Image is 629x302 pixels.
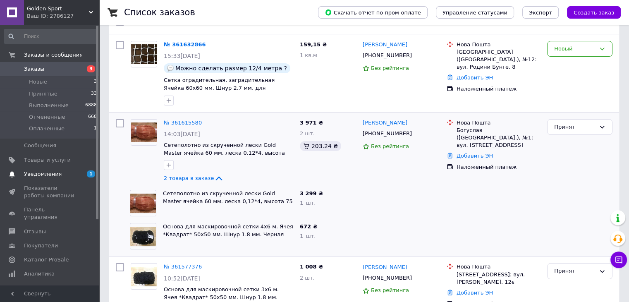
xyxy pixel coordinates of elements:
[567,6,621,19] button: Создать заказ
[300,52,317,58] span: 1 кв.м
[363,41,407,49] a: [PERSON_NAME]
[24,270,55,278] span: Аналитика
[457,290,493,296] a: Добавить ЭН
[164,142,285,163] a: Сетеполотно из скрученной лески Gold Master ячейка 60 мм. леска 0,12*4, высота 75 ячеек, длина 15...
[164,275,200,282] span: 10:52[DATE]
[164,175,214,181] span: 2 товара в заказе
[87,170,95,177] span: 1
[300,130,315,137] span: 2 шт.
[371,65,409,71] span: Без рейтинга
[24,170,62,178] span: Уведомления
[131,119,157,146] a: Фото товару
[554,45,596,53] div: Новый
[167,65,174,72] img: :speech_balloon:
[554,267,596,276] div: Принят
[87,65,95,72] span: 3
[164,77,278,98] a: Сетка оградительная, заградительная Ячейка 60х60 мм. Шнур 2.7 мм. для спортзалов, стадионов, спор...
[457,85,541,93] div: Наложенный платеж
[300,200,316,206] span: 1 шт.
[27,5,89,12] span: Golden Sport
[24,284,77,299] span: Инструменты вебмастера и SEO
[300,120,323,126] span: 3 971 ₴
[610,252,627,268] button: Чат с покупателем
[163,190,293,212] a: Сетеполотно из скрученной лески Gold Master ячейка 60 мм. леска 0,12*4, высота 75 ячеек, длина 15...
[371,143,409,149] span: Без рейтинга
[24,185,77,199] span: Показатели работы компании
[124,7,195,17] h1: Список заказов
[529,10,552,16] span: Экспорт
[436,6,514,19] button: Управление статусами
[559,9,621,15] a: Создать заказ
[131,267,157,286] img: Фото товару
[94,78,97,86] span: 3
[318,6,428,19] button: Скачать отчет по пром-оплате
[131,263,157,290] a: Фото товару
[371,287,409,293] span: Без рейтинга
[361,50,414,61] div: [PHONE_NUMBER]
[164,53,200,59] span: 15:33[DATE]
[24,142,56,149] span: Сообщения
[457,41,541,48] div: Нова Пошта
[29,125,65,132] span: Оплаченные
[363,119,407,127] a: [PERSON_NAME]
[24,242,58,249] span: Покупатели
[457,74,493,81] a: Добавить ЭН
[442,10,507,16] span: Управление статусами
[131,44,157,64] img: Фото товару
[361,273,414,283] div: [PHONE_NUMBER]
[457,163,541,171] div: Наложенный платеж
[457,127,541,149] div: Богуслав ([GEOGRAPHIC_DATA].), №1: вул. [STREET_ADDRESS]
[27,12,99,20] div: Ваш ID: 2786127
[24,228,46,235] span: Отзывы
[91,90,97,98] span: 33
[29,102,69,109] span: Выполненные
[94,125,97,132] span: 1
[554,123,596,132] div: Принят
[131,41,157,67] a: Фото товару
[130,227,156,246] img: Фото товару
[163,223,293,237] a: Основа для маскировочной сетки 4х6 м. Ячея *Квадрат* 50х50 мм. Шнур 1.8 мм. Черная
[24,51,83,59] span: Заказы и сообщения
[363,264,407,271] a: [PERSON_NAME]
[164,120,202,126] a: № 361615580
[24,65,44,73] span: Заказы
[300,141,341,151] div: 203.24 ₴
[300,41,327,48] span: 159,15 ₴
[325,9,421,16] span: Скачать отчет по пром-оплате
[300,190,323,197] span: 3 299 ₴
[29,90,57,98] span: Принятые
[29,113,65,121] span: Отмененные
[457,119,541,127] div: Нова Пошта
[300,223,318,230] span: 672 ₴
[164,264,202,270] a: № 361577376
[4,29,98,44] input: Поиск
[574,10,614,16] span: Создать заказ
[457,271,541,286] div: [STREET_ADDRESS]: вул. [PERSON_NAME], 12є
[300,264,323,270] span: 1 008 ₴
[457,153,493,159] a: Добавить ЭН
[24,156,71,164] span: Товары и услуги
[24,206,77,221] span: Панель управления
[85,102,97,109] span: 6888
[130,194,156,213] img: Фото товару
[522,6,559,19] button: Экспорт
[29,78,47,86] span: Новые
[457,263,541,271] div: Нова Пошта
[300,275,315,281] span: 2 шт.
[131,122,157,142] img: Фото товару
[457,48,541,71] div: [GEOGRAPHIC_DATA] ([GEOGRAPHIC_DATA].), №12: вул. Родини Бунге, 8
[164,131,200,137] span: 14:03[DATE]
[164,175,224,181] a: 2 товара в заказе
[361,128,414,139] div: [PHONE_NUMBER]
[164,41,206,48] a: № 361632866
[175,65,287,72] span: Можно сделать размер 12/4 метра ?
[300,233,316,239] span: 1 шт.
[88,113,97,121] span: 668
[24,256,69,264] span: Каталог ProSale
